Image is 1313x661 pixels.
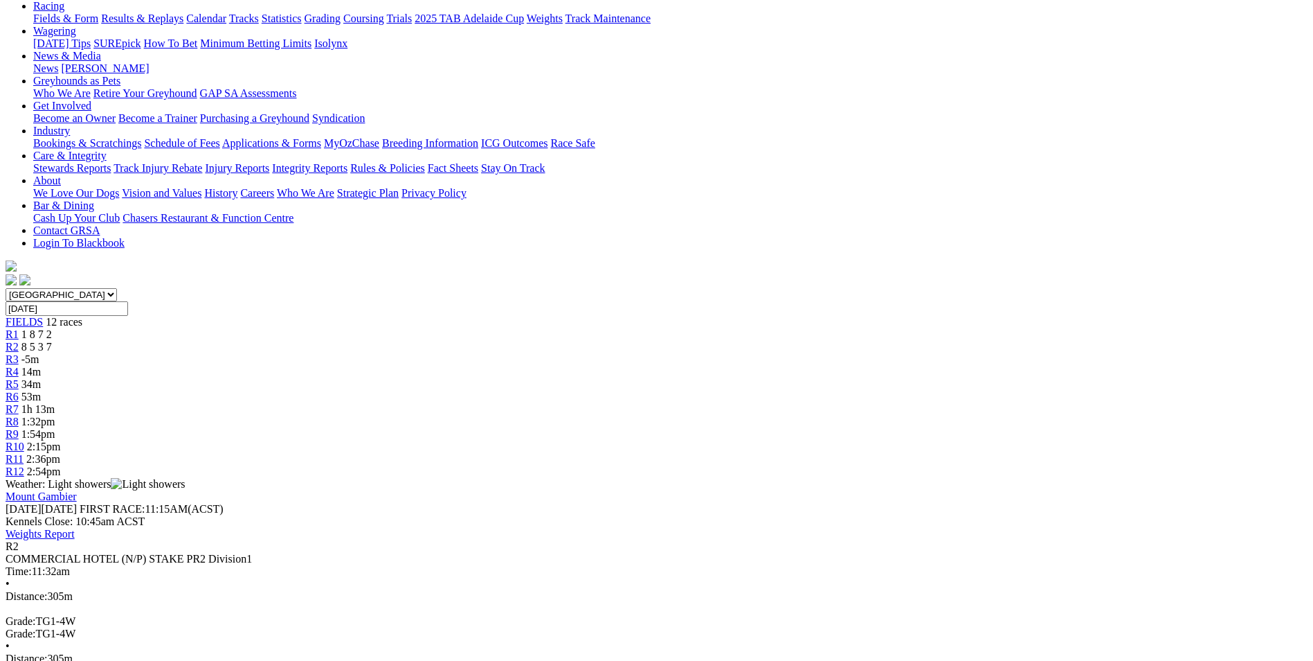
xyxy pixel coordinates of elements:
span: 14m [21,366,41,378]
a: FIELDS [6,316,43,328]
a: Breeding Information [382,137,478,149]
img: logo-grsa-white.png [6,261,17,272]
div: COMMERCIAL HOTEL (N/P) STAKE PR2 Division1 [6,553,1307,565]
a: Track Maintenance [565,12,651,24]
span: 2:54pm [27,466,61,477]
a: [DATE] Tips [33,37,91,49]
a: History [204,187,237,199]
span: 1 8 7 2 [21,328,52,340]
span: R12 [6,466,24,477]
a: Integrity Reports [272,162,347,174]
a: Calendar [186,12,226,24]
a: MyOzChase [324,137,379,149]
span: 1:32pm [21,416,55,428]
div: 305m [6,590,1307,603]
div: Industry [33,137,1307,150]
a: Trials [386,12,412,24]
a: Careers [240,187,274,199]
a: R3 [6,353,19,365]
span: Time: [6,565,32,577]
span: R2 [6,540,19,552]
a: Purchasing a Greyhound [200,112,309,124]
span: Weather: Light showers [6,478,185,490]
input: Select date [6,301,128,316]
a: Become an Owner [33,112,116,124]
div: Racing [33,12,1307,25]
div: Bar & Dining [33,212,1307,224]
a: Minimum Betting Limits [200,37,311,49]
a: Bookings & Scratchings [33,137,141,149]
a: Vision and Values [122,187,201,199]
a: Statistics [262,12,302,24]
a: Fact Sheets [428,162,478,174]
a: Grading [305,12,341,24]
img: facebook.svg [6,274,17,285]
span: 2:36pm [26,453,60,465]
a: Track Injury Rebate [114,162,202,174]
span: 1h 13m [21,403,55,415]
a: Tracks [229,12,259,24]
a: Rules & Policies [350,162,425,174]
a: Get Involved [33,100,91,112]
a: ICG Outcomes [481,137,547,149]
span: [DATE] [6,503,77,515]
a: Fields & Form [33,12,98,24]
span: -5m [21,353,39,365]
a: Stewards Reports [33,162,111,174]
a: Stay On Track [481,162,545,174]
a: Weights Report [6,528,75,540]
a: Login To Blackbook [33,237,125,249]
a: R5 [6,378,19,390]
a: Syndication [312,112,365,124]
a: R10 [6,441,24,452]
div: TG1-4W [6,628,1307,640]
a: Privacy Policy [401,187,467,199]
a: R1 [6,328,19,340]
a: Cash Up Your Club [33,212,120,224]
a: R6 [6,391,19,403]
span: 11:15AM(ACST) [80,503,224,515]
a: News [33,62,58,74]
span: 2:15pm [27,441,61,452]
span: R9 [6,428,19,440]
span: • [6,640,10,652]
a: Contact GRSA [33,224,100,236]
a: Who We Are [33,87,91,99]
div: News & Media [33,62,1307,75]
a: SUREpick [93,37,141,49]
div: Care & Integrity [33,162,1307,175]
span: • [6,578,10,590]
a: Race Safe [550,137,595,149]
a: Become a Trainer [118,112,197,124]
div: About [33,187,1307,200]
a: How To Bet [144,37,198,49]
span: FIRST RACE: [80,503,145,515]
a: Injury Reports [205,162,269,174]
a: R11 [6,453,24,465]
a: Chasers Restaurant & Function Centre [123,212,293,224]
a: 2025 TAB Adelaide Cup [415,12,524,24]
div: 11:32am [6,565,1307,578]
a: About [33,175,61,186]
a: [PERSON_NAME] [61,62,149,74]
a: R7 [6,403,19,415]
div: Greyhounds as Pets [33,87,1307,100]
img: twitter.svg [19,274,30,285]
a: Who We Are [277,187,334,199]
a: GAP SA Assessments [200,87,297,99]
a: R8 [6,416,19,428]
span: 8 5 3 7 [21,341,52,353]
div: TG1-4W [6,615,1307,628]
span: Grade: [6,628,36,640]
img: Light showers [111,478,185,491]
a: R2 [6,341,19,353]
a: Schedule of Fees [144,137,219,149]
